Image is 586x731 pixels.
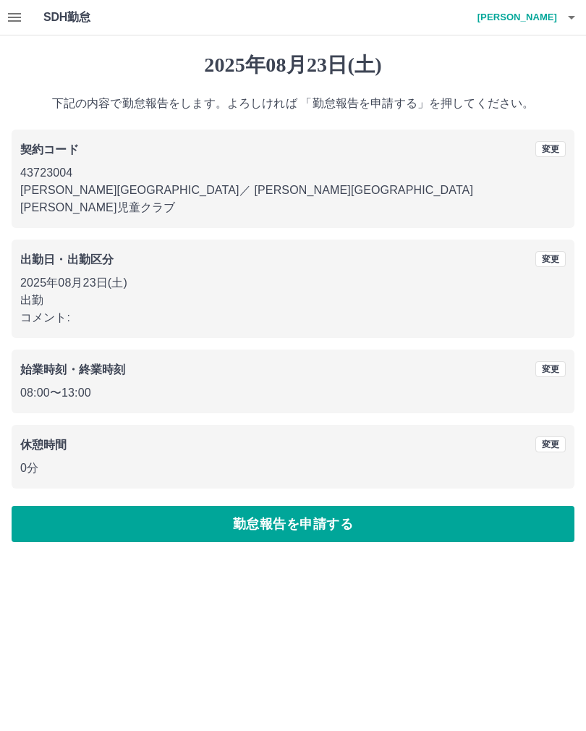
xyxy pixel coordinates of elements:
[12,506,574,542] button: 勤怠報告を申請する
[20,292,566,309] p: 出勤
[535,251,566,267] button: 変更
[20,363,125,376] b: 始業時刻・終業時刻
[535,361,566,377] button: 変更
[20,182,566,216] p: [PERSON_NAME][GEOGRAPHIC_DATA] ／ [PERSON_NAME][GEOGRAPHIC_DATA][PERSON_NAME]児童クラブ
[20,143,79,156] b: 契約コード
[20,384,566,402] p: 08:00 〜 13:00
[20,439,67,451] b: 休憩時間
[535,141,566,157] button: 変更
[12,53,574,77] h1: 2025年08月23日(土)
[20,460,566,477] p: 0分
[12,95,574,112] p: 下記の内容で勤怠報告をします。よろしければ 「勤怠報告を申請する」を押してください。
[535,436,566,452] button: 変更
[20,253,114,266] b: 出勤日・出勤区分
[20,274,566,292] p: 2025年08月23日(土)
[20,164,566,182] p: 43723004
[20,309,566,326] p: コメント:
